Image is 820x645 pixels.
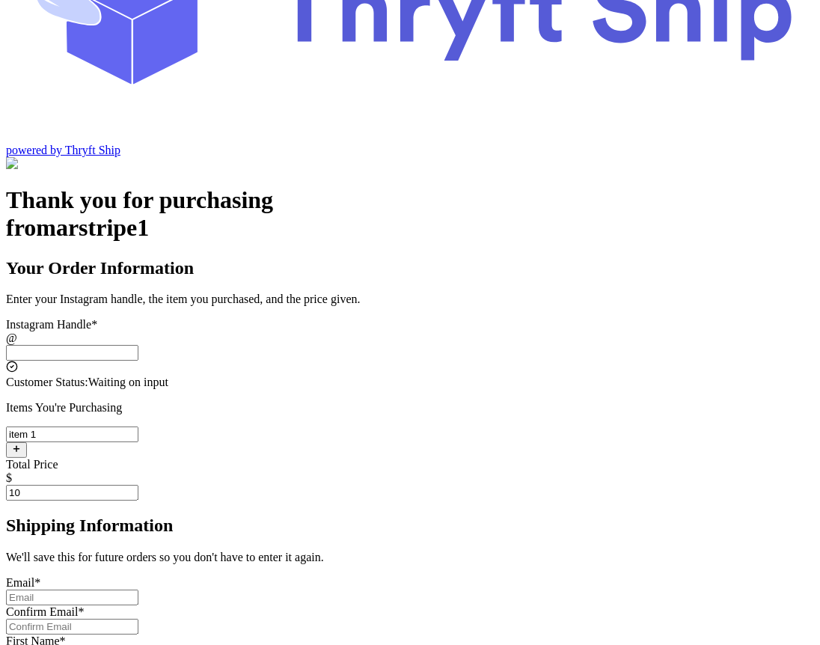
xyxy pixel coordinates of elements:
[6,401,814,415] p: Items You're Purchasing
[6,318,97,331] label: Instagram Handle
[6,576,40,589] label: Email
[6,458,58,471] label: Total Price
[6,471,814,485] div: $
[6,485,138,501] input: Enter Mutually Agreed Payment
[6,293,814,306] p: Enter your Instagram handle, the item you purchased, and the price given.
[88,376,168,388] span: Waiting on input
[6,619,138,635] input: Confirm Email
[6,551,814,564] p: We'll save this for future orders so you don't have to enter it again.
[6,590,138,605] input: Email
[6,157,155,171] img: Customer Form Background
[6,258,814,278] h2: Your Order Information
[6,186,814,242] h1: Thank you for purchasing from
[6,331,814,345] div: @
[56,214,149,241] span: arstripe1
[6,144,120,156] a: powered by Thryft Ship
[6,427,138,442] input: ex.funky hat
[6,376,88,388] span: Customer Status:
[6,516,814,536] h2: Shipping Information
[6,605,84,618] label: Confirm Email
